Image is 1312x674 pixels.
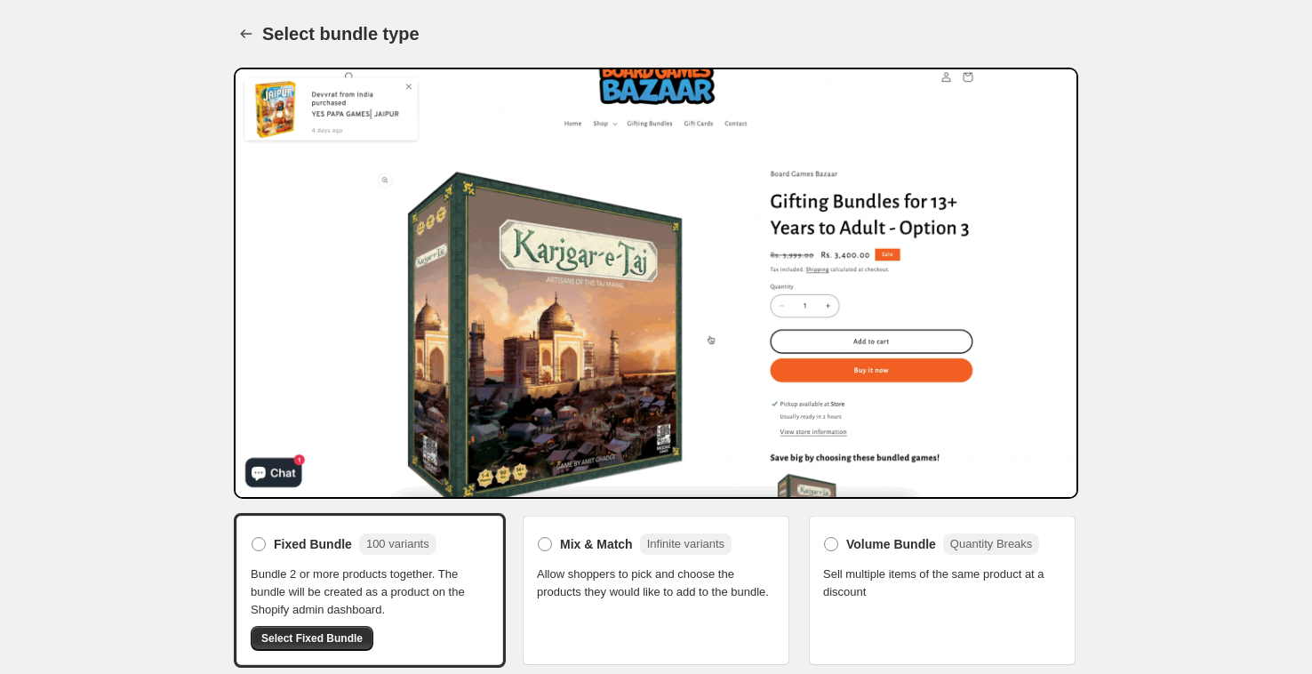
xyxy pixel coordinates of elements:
[560,535,633,553] span: Mix & Match
[274,535,352,553] span: Fixed Bundle
[950,537,1033,550] span: Quantity Breaks
[537,566,775,601] span: Allow shoppers to pick and choose the products they would like to add to the bundle.
[234,68,1078,499] img: Bundle Preview
[261,631,363,646] span: Select Fixed Bundle
[262,23,420,44] h1: Select bundle type
[846,535,936,553] span: Volume Bundle
[823,566,1061,601] span: Sell multiple items of the same product at a discount
[647,537,724,550] span: Infinite variants
[251,626,373,651] button: Select Fixed Bundle
[251,566,489,619] span: Bundle 2 or more products together. The bundle will be created as a product on the Shopify admin ...
[366,537,429,550] span: 100 variants
[234,21,259,46] button: Back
